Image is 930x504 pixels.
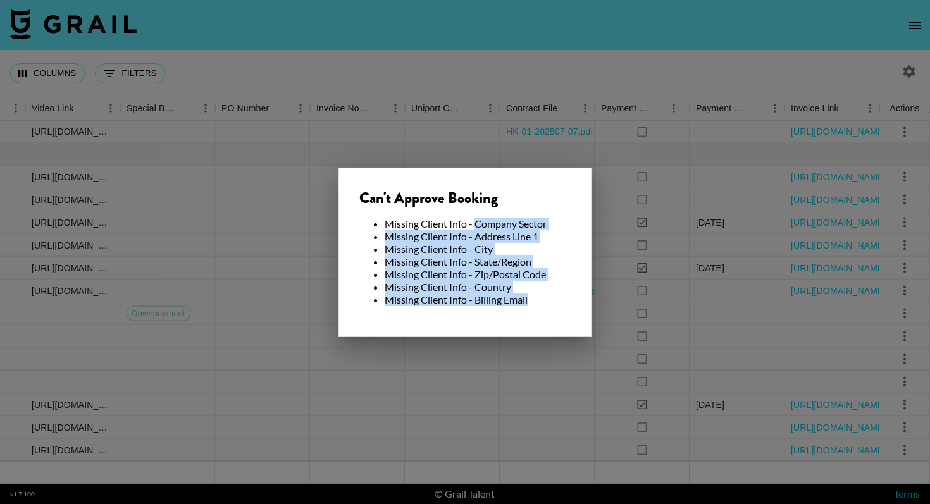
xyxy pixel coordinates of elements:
[359,188,571,207] div: Can't Approve Booking
[385,218,571,230] li: Missing Client Info - Company Sector
[385,268,571,281] li: Missing Client Info - Zip/Postal Code
[385,255,571,268] li: Missing Client Info - State/Region
[385,243,571,255] li: Missing Client Info - City
[385,230,571,243] li: Missing Client Info - Address Line 1
[385,293,571,306] li: Missing Client Info - Billing Email
[385,281,571,293] li: Missing Client Info - Country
